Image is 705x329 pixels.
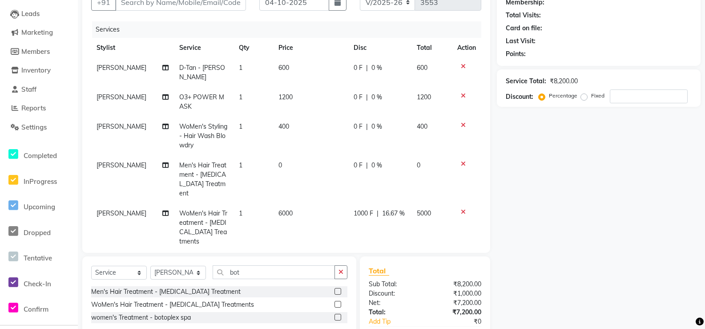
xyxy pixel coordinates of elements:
input: Search or Scan [213,265,335,279]
span: 0 % [371,93,382,102]
span: O3+ POWER MASK [179,93,224,110]
span: | [366,63,368,73]
span: 400 [417,122,427,130]
span: | [366,122,368,131]
a: Settings [2,122,76,133]
span: WoMen's Hair Treatment - [MEDICAL_DATA] Treatments [179,209,227,245]
div: ₹8,200.00 [550,77,578,86]
span: Completed [24,151,57,160]
div: Net: [362,298,425,308]
div: Last Visit: [506,37,536,46]
span: Total [369,266,389,276]
div: ₹7,200.00 [425,308,487,317]
div: WoMen's Hair Treatment - [MEDICAL_DATA] Treatments [91,300,254,309]
span: 1200 [417,93,431,101]
span: Men's Hair Treatment - [MEDICAL_DATA] Treatment [179,161,226,197]
div: ₹0 [435,317,488,326]
span: 0 F [354,161,363,170]
span: 0 [417,161,420,169]
span: Settings [21,123,47,131]
div: Discount: [362,289,425,298]
span: Check-In [24,280,51,288]
th: Action [452,38,481,58]
a: Marketing [2,28,76,38]
div: Men's Hair Treatment - [MEDICAL_DATA] Treatment [91,287,241,297]
a: Leads [2,9,76,19]
span: | [377,209,379,218]
span: 600 [278,64,289,72]
div: Total: [362,308,425,317]
span: 400 [278,122,289,130]
span: InProgress [24,177,57,186]
span: 16.67 % [382,209,405,218]
th: Qty [234,38,273,58]
th: Service [174,38,234,58]
span: 600 [417,64,427,72]
span: 0 F [354,122,363,131]
div: Services [92,21,488,38]
span: 0 F [354,63,363,73]
span: Tentative [24,254,52,262]
span: Dropped [24,228,51,237]
span: 1 [239,64,242,72]
span: 6000 [278,209,293,217]
th: Disc [348,38,411,58]
a: Add Tip [362,317,435,326]
div: ₹1,000.00 [425,289,487,298]
label: Percentage [549,92,577,100]
a: Staff [2,85,76,95]
span: 0 [278,161,282,169]
span: Reports [21,104,46,112]
span: Inventory [21,66,51,74]
span: 5000 [417,209,431,217]
span: [PERSON_NAME] [97,122,146,130]
span: Leads [21,9,40,18]
label: Fixed [591,92,604,100]
span: | [366,93,368,102]
span: Confirm [24,305,48,313]
a: Members [2,47,76,57]
span: [PERSON_NAME] [97,93,146,101]
span: [PERSON_NAME] [97,161,146,169]
div: Sub Total: [362,280,425,289]
span: 1 [239,161,242,169]
span: WoMen's Styling - Hair Wash Blowdry [179,122,227,149]
span: 0 F [354,93,363,102]
span: [PERSON_NAME] [97,209,146,217]
span: 0 % [371,63,382,73]
span: 0 % [371,161,382,170]
span: 1200 [278,93,293,101]
a: Reports [2,103,76,114]
span: 1000 F [354,209,373,218]
span: Upcoming [24,203,55,211]
span: Members [21,47,50,56]
a: Inventory [2,65,76,76]
th: Stylist [91,38,174,58]
span: D-Tan - [PERSON_NAME] [179,64,225,81]
div: women's Treatment - botoplex spa [91,313,191,322]
div: Points: [506,49,526,59]
span: 1 [239,122,242,130]
div: Discount: [506,92,533,102]
span: [PERSON_NAME] [97,64,146,72]
span: Marketing [21,28,53,37]
th: Price [273,38,348,58]
span: 1 [239,209,242,217]
div: Card on file: [506,24,542,33]
span: Staff [21,85,36,93]
th: Total [411,38,452,58]
div: ₹8,200.00 [425,280,487,289]
div: Service Total: [506,77,546,86]
div: Total Visits: [506,11,541,20]
div: ₹7,200.00 [425,298,487,308]
span: 1 [239,93,242,101]
span: | [366,161,368,170]
span: 0 % [371,122,382,131]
